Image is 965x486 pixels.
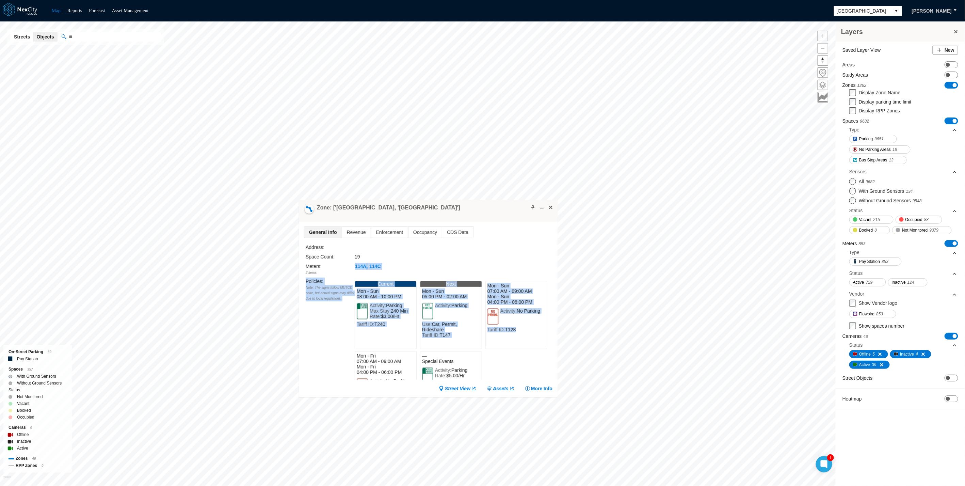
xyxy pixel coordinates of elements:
label: Without Ground Sensors [17,380,62,387]
span: 4 [916,351,918,358]
button: Not Monitored9379 [892,226,952,234]
button: Pay Station853 [849,257,902,266]
span: 07:00 AM - 09:00 AM [357,359,415,364]
span: Mon - Sun [487,283,545,288]
span: Mon - Sun [487,294,545,299]
label: Display parking time limit [859,99,912,105]
button: Inactive124 [888,278,928,286]
a: Forecast [89,8,105,13]
span: Parking [859,136,873,142]
span: Use: [422,322,432,327]
span: More Info [531,385,552,392]
span: Pay Station [859,258,880,265]
label: Address: [306,245,324,250]
span: Objects [36,33,54,40]
label: Occupied [17,414,34,421]
div: 2 items [306,270,355,276]
div: 19 [355,253,478,261]
label: Offline [17,431,29,438]
span: Activity: [370,378,386,384]
button: Zoom in [818,31,828,41]
span: 13 [889,157,894,163]
div: 1 [827,454,834,461]
label: Areas [842,61,855,68]
span: No Parking Areas [859,146,891,153]
span: Tariff ID: [422,332,440,338]
label: Zones [842,82,867,89]
span: No Parking [386,378,409,384]
div: Type [849,125,958,135]
button: 114C [369,263,381,270]
button: Booked0 [849,226,890,234]
span: 9682 [866,179,875,184]
div: Status [849,207,863,214]
span: 9682 [860,119,869,124]
span: Tariff ID: [487,327,505,332]
span: Offline [859,351,871,358]
span: [GEOGRAPHIC_DATA] [837,7,888,14]
span: 357 [27,367,33,371]
span: 04:00 PM - 06:00 PM [357,370,415,375]
label: Spaces [842,117,869,125]
h3: Layers [841,27,953,36]
span: 0 [875,227,877,234]
div: Status [849,270,863,277]
span: 215 [873,216,880,223]
button: [PERSON_NAME] [905,5,959,17]
span: 853 [876,311,883,317]
span: 729 [866,279,873,286]
label: Inactive [17,438,31,445]
span: — [422,353,480,359]
button: Offline5 [849,350,888,358]
label: Booked [17,407,31,414]
label: Without Ground Sensors [859,197,922,204]
button: Parking9651 [849,135,897,143]
span: Active [853,279,864,286]
span: 0 [42,464,44,468]
span: 9651 [875,136,884,142]
span: Car, Permit, Rideshare [422,322,457,332]
span: Special Events [422,359,480,364]
div: Status [849,342,863,348]
h4: Double-click to make header text selectable [317,204,460,211]
button: select [891,6,902,16]
div: Vendor [849,289,958,299]
span: 124 [907,279,914,286]
span: Parking [451,367,467,373]
label: Meters [842,240,866,247]
span: Streets [14,33,30,40]
label: With Ground Sensors [859,188,913,194]
a: Reports [67,8,82,13]
button: Reset bearing to north [818,55,828,66]
button: Active39 [849,361,890,369]
span: Bus Stop Areas [859,157,887,163]
button: Vacant215 [849,216,894,224]
span: $5.00/Hr [446,373,465,378]
label: Saved Layer View [842,47,881,53]
span: Activity: [500,308,517,314]
label: Heatmap [842,395,862,402]
a: Assets [487,385,515,392]
span: 18 [892,146,897,153]
span: Rate: [370,314,381,319]
div: Spaces [9,366,67,373]
span: Flowbird [859,311,874,317]
label: Pay Station [17,356,38,362]
span: 39 [872,361,876,368]
span: T240 [374,322,385,327]
span: Parking [451,303,467,308]
span: Assets [493,385,509,392]
div: Current [355,281,416,287]
span: General Info [304,227,342,238]
span: Active [859,361,870,368]
span: 9379 [930,227,939,234]
button: No Parking Areas18 [849,145,911,154]
span: T147 [440,332,451,338]
span: 07:00 AM - 09:00 AM [487,288,545,294]
span: 88 [924,216,929,223]
span: Mon - Fri [357,353,415,359]
div: Note: The signs follow MUTCD code, but actual signs may differ due to local regulations. [306,285,355,301]
button: Active729 [849,278,886,286]
span: Enforcement [371,227,408,238]
span: 48 [864,334,868,339]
